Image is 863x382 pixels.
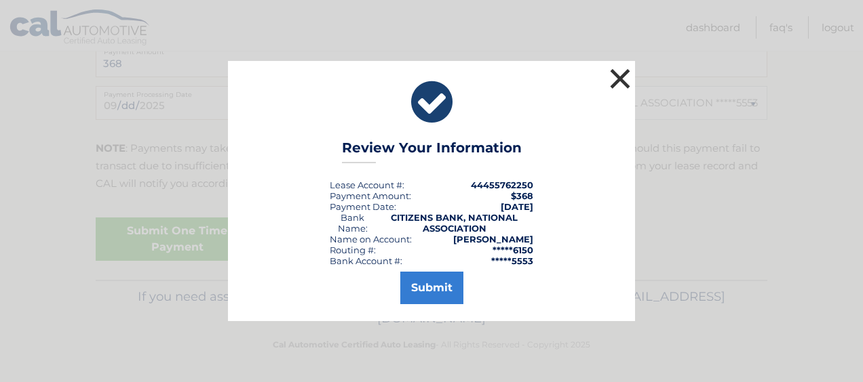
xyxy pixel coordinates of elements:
[501,201,533,212] span: [DATE]
[330,245,376,255] div: Routing #:
[391,212,518,234] strong: CITIZENS BANK, NATIONAL ASSOCIATION
[330,255,402,266] div: Bank Account #:
[330,179,404,190] div: Lease Account #:
[330,234,412,245] div: Name on Account:
[342,140,522,163] h3: Review Your Information
[453,234,533,245] strong: [PERSON_NAME]
[330,212,375,234] div: Bank Name:
[471,179,533,190] strong: 44455762250
[330,190,411,201] div: Payment Amount:
[330,201,394,212] span: Payment Date
[330,201,396,212] div: :
[511,190,533,201] span: $368
[607,65,634,92] button: ×
[400,272,463,304] button: Submit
